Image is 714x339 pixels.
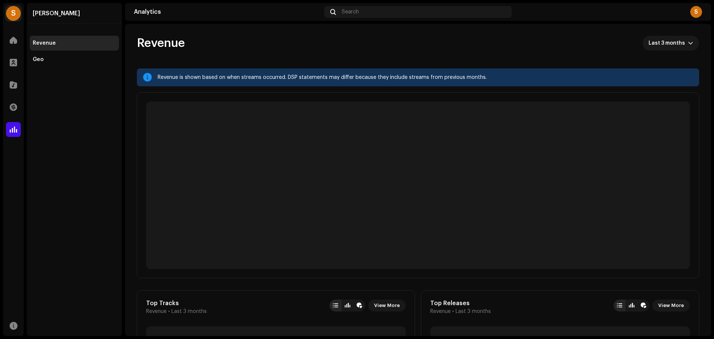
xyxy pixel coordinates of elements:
div: Geo [33,57,44,63]
div: Top Tracks [146,300,207,307]
span: Last 3 months [649,36,688,51]
span: View More [658,298,684,313]
div: S [690,6,702,18]
button: View More [652,300,690,311]
span: Last 3 months [456,308,491,314]
button: View More [368,300,406,311]
div: Top Releases [430,300,491,307]
div: Revenue is shown based on when streams occurred. DSP statements may differ because they include s... [158,73,693,82]
span: Last 3 months [171,308,207,314]
div: Analytics [134,9,321,15]
span: Revenue [430,308,451,314]
span: Revenue [137,36,185,51]
div: S [6,6,21,21]
div: dropdown trigger [688,36,693,51]
re-m-nav-item: Revenue [30,36,119,51]
span: • [168,308,170,314]
span: View More [374,298,400,313]
span: Search [342,9,359,15]
re-m-nav-item: Geo [30,52,119,67]
span: • [452,308,454,314]
div: Revenue [33,40,56,46]
span: Revenue [146,308,167,314]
